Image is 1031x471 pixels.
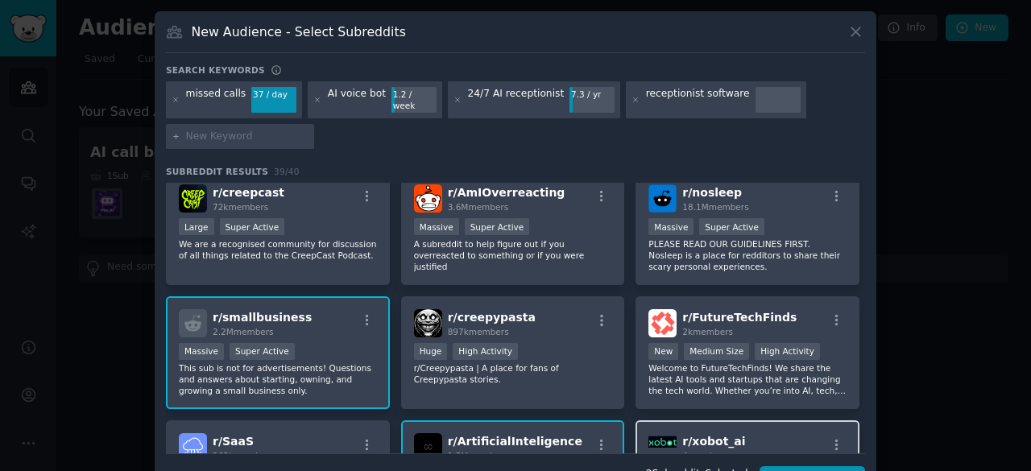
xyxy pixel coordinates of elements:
div: New [648,343,678,360]
img: nosleep [648,184,677,213]
span: r/ ArtificialInteligence [448,435,582,448]
div: Super Active [465,218,530,235]
div: 37 / day [251,87,296,101]
div: Massive [414,218,459,235]
span: 39 / 40 [274,167,300,176]
div: missed calls [186,87,246,113]
div: Super Active [230,343,295,360]
span: r/ AmIOverreacting [448,186,565,199]
img: creepypasta [414,309,442,337]
span: 3.6M members [448,202,509,212]
span: 2k members [682,327,733,337]
div: Large [179,218,214,235]
div: 24/7 AI receptionist [468,87,565,113]
div: 1.2 / week [391,87,437,113]
div: 7.3 / yr [569,87,615,101]
span: 72k members [213,202,268,212]
img: xobot_ai [648,433,677,461]
div: Massive [179,343,224,360]
p: A subreddit to help figure out if you overreacted to something or if you were justified [414,238,612,272]
h3: New Audience - Select Subreddits [192,23,406,40]
div: Massive [648,218,694,235]
span: r/ creepcast [213,186,284,199]
span: r/ creepypasta [448,311,536,324]
span: r/ smallbusiness [213,311,312,324]
span: r/ SaaS [213,435,254,448]
div: Super Active [699,218,764,235]
p: We are a recognised community for discussion of all things related to the CreepCast Podcast. [179,238,377,261]
div: receptionist software [646,87,750,113]
span: 18.1M members [682,202,748,212]
img: ArtificialInteligence [414,433,442,461]
div: Super Active [220,218,285,235]
p: r/Creepypasta | A place for fans of Creepypasta stories. [414,362,612,385]
span: 4 members [682,451,728,461]
div: High Activity [453,343,518,360]
div: Medium Size [684,343,749,360]
span: Subreddit Results [166,166,268,177]
div: High Activity [755,343,820,360]
span: r/ FutureTechFinds [682,311,797,324]
span: 1.5M members [448,451,509,461]
span: 365k members [213,451,274,461]
span: 2.2M members [213,327,274,337]
p: This sub is not for advertisements! Questions and answers about starting, owning, and growing a s... [179,362,377,396]
span: 897k members [448,327,509,337]
p: PLEASE READ OUR GUIDELINES FIRST. Nosleep is a place for redditors to share their scary personal ... [648,238,847,272]
h3: Search keywords [166,64,265,76]
p: Welcome to FutureTechFinds! We share the latest AI tools and startups that are changing the tech ... [648,362,847,396]
img: AmIOverreacting [414,184,442,213]
input: New Keyword [186,130,308,144]
div: AI voice bot [328,87,386,113]
div: Huge [414,343,448,360]
img: FutureTechFinds [648,309,677,337]
img: SaaS [179,433,207,461]
img: creepcast [179,184,207,213]
span: r/ xobot_ai [682,435,745,448]
span: r/ nosleep [682,186,742,199]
